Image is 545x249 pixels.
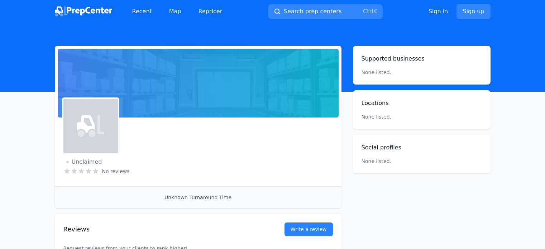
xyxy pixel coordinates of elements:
[164,195,231,200] span: Unknown Turnaround Time
[63,224,262,234] h2: Reviews
[102,168,130,175] span: No reviews
[456,4,490,19] a: Sign up
[362,99,482,107] h2: Locations
[362,158,392,165] p: None listed.
[77,112,104,140] img: icon-light.svg
[362,69,392,76] p: None listed.
[268,4,383,19] button: Search prep centersCtrlK
[66,158,102,166] span: Unclaimed
[284,7,341,16] span: Search prep centers
[373,8,377,15] kbd: K
[193,4,228,19] a: Repricer
[362,54,482,63] h2: Supported businesses
[126,4,158,19] a: Recent
[363,8,373,15] kbd: Ctrl
[362,113,482,120] p: None listed.
[362,143,482,152] h2: Social profiles
[163,4,187,19] a: Map
[285,222,333,236] a: Write a review
[429,7,448,16] a: Sign in
[55,6,112,16] img: PrepCenter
